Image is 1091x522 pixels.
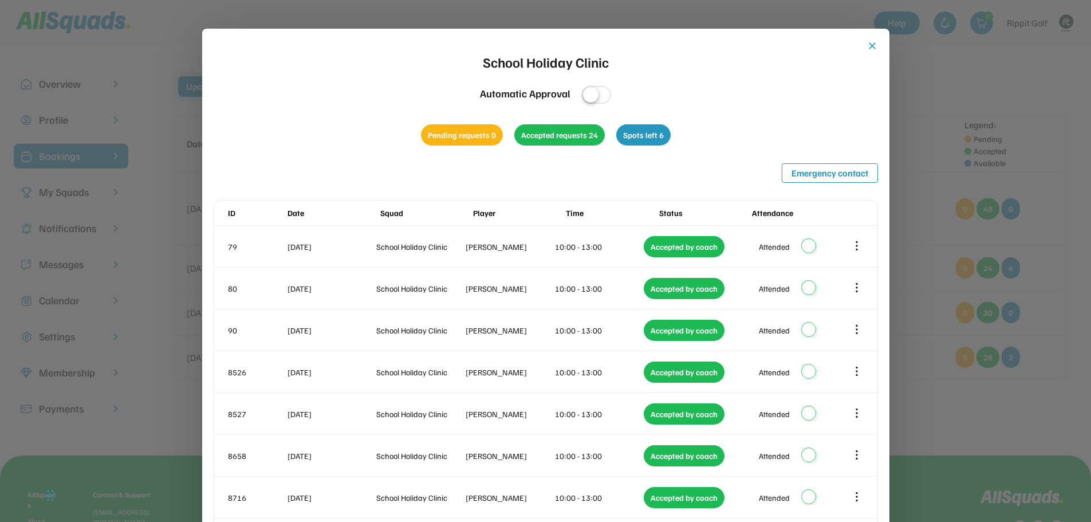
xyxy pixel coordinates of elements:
[616,124,671,146] div: Spots left 6
[228,282,285,295] div: 80
[759,492,790,504] div: Attended
[644,278,724,299] div: Accepted by coach
[644,403,724,425] div: Accepted by coach
[867,40,878,52] button: close
[644,362,724,383] div: Accepted by coach
[759,366,790,378] div: Attended
[473,207,564,219] div: Player
[555,366,642,378] div: 10:00 - 13:00
[555,450,642,462] div: 10:00 - 13:00
[466,366,553,378] div: [PERSON_NAME]
[759,282,790,295] div: Attended
[376,408,463,420] div: School Holiday Clinic
[480,86,570,101] div: Automatic Approval
[466,282,553,295] div: [PERSON_NAME]
[376,492,463,504] div: School Holiday Clinic
[421,124,503,146] div: Pending requests 0
[228,324,285,336] div: 90
[287,241,375,253] div: [DATE]
[466,492,553,504] div: [PERSON_NAME]
[376,450,463,462] div: School Holiday Clinic
[466,450,553,462] div: [PERSON_NAME]
[555,492,642,504] div: 10:00 - 13:00
[287,408,375,420] div: [DATE]
[287,450,375,462] div: [DATE]
[466,241,553,253] div: [PERSON_NAME]
[287,366,375,378] div: [DATE]
[644,320,724,341] div: Accepted by coach
[287,282,375,295] div: [DATE]
[555,408,642,420] div: 10:00 - 13:00
[759,324,790,336] div: Attended
[376,282,463,295] div: School Holiday Clinic
[287,324,375,336] div: [DATE]
[759,408,790,420] div: Attended
[228,366,285,378] div: 8526
[380,207,471,219] div: Squad
[555,282,642,295] div: 10:00 - 13:00
[483,52,609,72] div: School Holiday Clinic
[555,241,642,253] div: 10:00 - 13:00
[644,445,724,466] div: Accepted by coach
[466,324,553,336] div: [PERSON_NAME]
[287,207,378,219] div: Date
[759,450,790,462] div: Attended
[759,241,790,253] div: Attended
[466,408,553,420] div: [PERSON_NAME]
[644,487,724,508] div: Accepted by coach
[376,324,463,336] div: School Holiday Clinic
[228,241,285,253] div: 79
[287,492,375,504] div: [DATE]
[514,124,605,146] div: Accepted requests 24
[566,207,656,219] div: Time
[752,207,842,219] div: Attendance
[644,236,724,257] div: Accepted by coach
[376,366,463,378] div: School Holiday Clinic
[376,241,463,253] div: School Holiday Clinic
[659,207,750,219] div: Status
[555,324,642,336] div: 10:00 - 13:00
[782,163,878,183] button: Emergency contact
[228,207,285,219] div: ID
